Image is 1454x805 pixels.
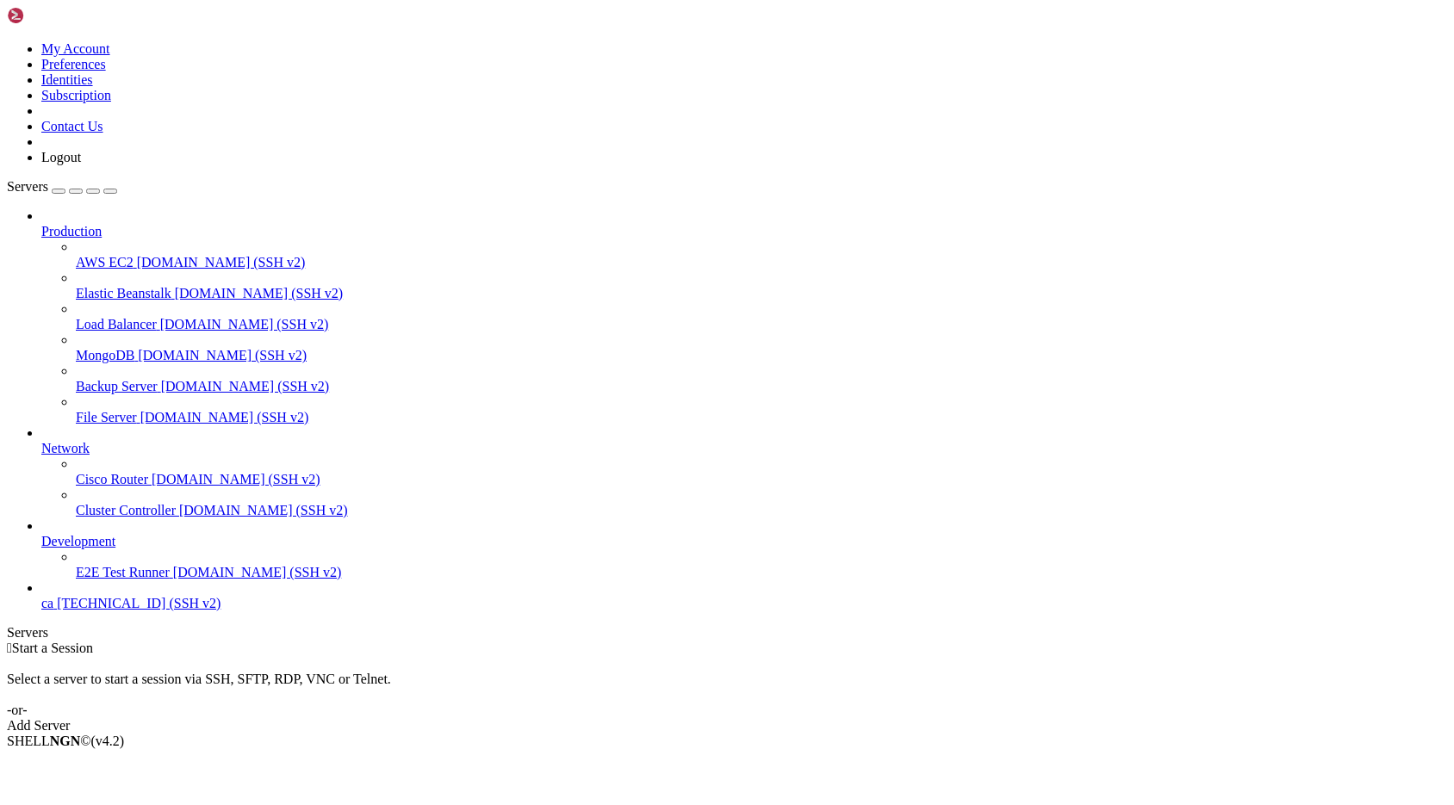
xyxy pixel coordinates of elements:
a: My Account [41,41,110,56]
a: Logout [41,150,81,164]
li: File Server [DOMAIN_NAME] (SSH v2) [76,394,1447,425]
li: Elastic Beanstalk [DOMAIN_NAME] (SSH v2) [76,270,1447,301]
span: [DOMAIN_NAME] (SSH v2) [173,565,342,579]
span: Cluster Controller [76,503,176,517]
a: Production [41,224,1447,239]
a: AWS EC2 [DOMAIN_NAME] (SSH v2) [76,255,1447,270]
div: Select a server to start a session via SSH, SFTP, RDP, VNC or Telnet. -or- [7,656,1447,718]
span: Development [41,534,115,548]
span: [DOMAIN_NAME] (SSH v2) [161,379,330,393]
span: AWS EC2 [76,255,134,269]
span: MongoDB [76,348,134,362]
span: Start a Session [12,641,93,655]
li: Network [41,425,1447,518]
div: Servers [7,625,1447,641]
span: [DOMAIN_NAME] (SSH v2) [160,317,329,331]
span: File Server [76,410,137,424]
span: Production [41,224,102,238]
span: Load Balancer [76,317,157,331]
li: E2E Test Runner [DOMAIN_NAME] (SSH v2) [76,549,1447,580]
a: Network [41,441,1447,456]
li: Load Balancer [DOMAIN_NAME] (SSH v2) [76,301,1447,332]
span: [DOMAIN_NAME] (SSH v2) [175,286,344,300]
span: [DOMAIN_NAME] (SSH v2) [140,410,309,424]
a: Servers [7,179,117,194]
span: ca [41,596,53,610]
li: MongoDB [DOMAIN_NAME] (SSH v2) [76,332,1447,363]
a: Load Balancer [DOMAIN_NAME] (SSH v2) [76,317,1447,332]
a: ca [TECHNICAL_ID] (SSH v2) [41,596,1447,611]
a: MongoDB [DOMAIN_NAME] (SSH v2) [76,348,1447,363]
a: Contact Us [41,119,103,133]
a: E2E Test Runner [DOMAIN_NAME] (SSH v2) [76,565,1447,580]
span: [DOMAIN_NAME] (SSH v2) [137,255,306,269]
span: [DOMAIN_NAME] (SSH v2) [179,503,348,517]
span: Elastic Beanstalk [76,286,171,300]
li: Cisco Router [DOMAIN_NAME] (SSH v2) [76,456,1447,487]
a: Cluster Controller [DOMAIN_NAME] (SSH v2) [76,503,1447,518]
a: Preferences [41,57,106,71]
li: Cluster Controller [DOMAIN_NAME] (SSH v2) [76,487,1447,518]
li: Development [41,518,1447,580]
a: Subscription [41,88,111,102]
li: Production [41,208,1447,425]
a: Development [41,534,1447,549]
li: AWS EC2 [DOMAIN_NAME] (SSH v2) [76,239,1447,270]
span: [TECHNICAL_ID] (SSH v2) [57,596,221,610]
span: [DOMAIN_NAME] (SSH v2) [152,472,320,486]
a: Elastic Beanstalk [DOMAIN_NAME] (SSH v2) [76,286,1447,301]
span: Cisco Router [76,472,148,486]
li: ca [TECHNICAL_ID] (SSH v2) [41,580,1447,611]
span: 4.2.0 [91,734,125,748]
a: Identities [41,72,93,87]
b: NGN [50,734,81,748]
span: SHELL © [7,734,124,748]
span: Backup Server [76,379,158,393]
div: Add Server [7,718,1447,734]
span: Network [41,441,90,455]
a: Cisco Router [DOMAIN_NAME] (SSH v2) [76,472,1447,487]
a: Backup Server [DOMAIN_NAME] (SSH v2) [76,379,1447,394]
a: File Server [DOMAIN_NAME] (SSH v2) [76,410,1447,425]
span: [DOMAIN_NAME] (SSH v2) [138,348,307,362]
img: Shellngn [7,7,106,24]
li: Backup Server [DOMAIN_NAME] (SSH v2) [76,363,1447,394]
span:  [7,641,12,655]
span: Servers [7,179,48,194]
span: E2E Test Runner [76,565,170,579]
